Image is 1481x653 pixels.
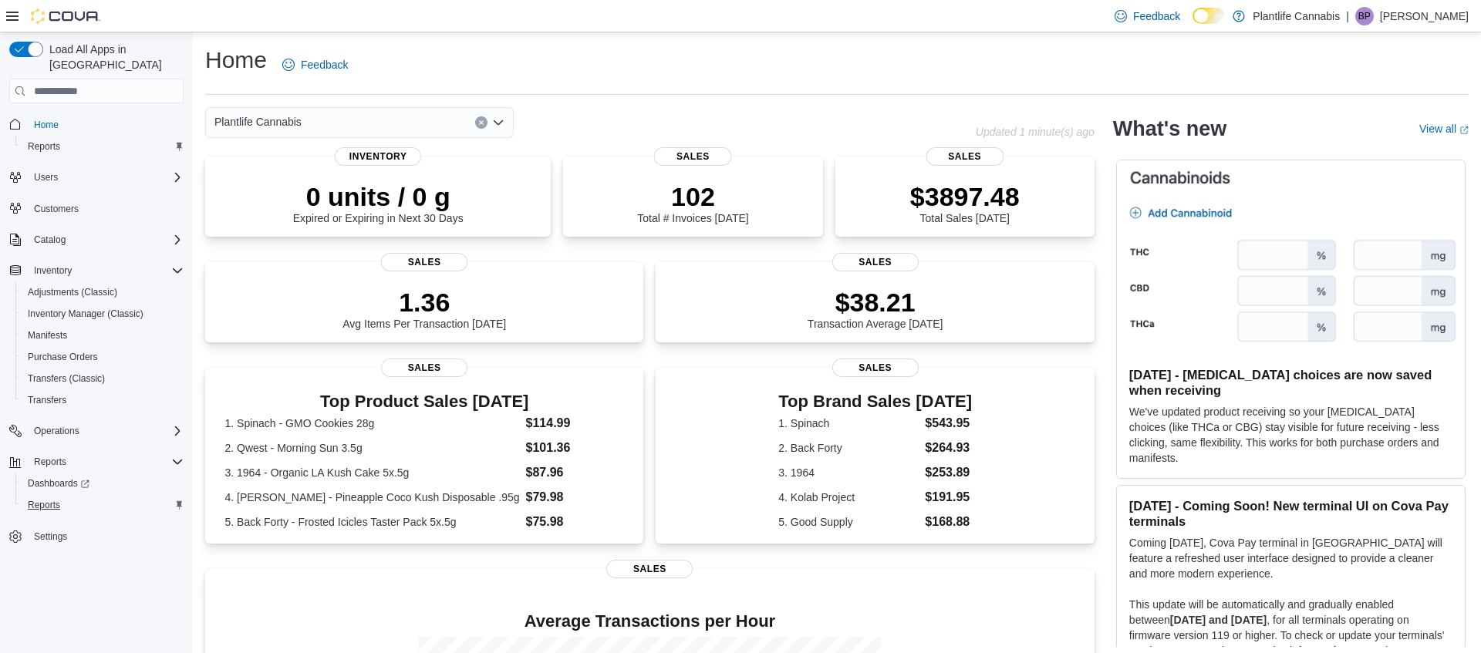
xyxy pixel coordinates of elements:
span: Sales [381,358,467,377]
span: Dashboards [28,477,89,490]
p: 1.36 [342,287,506,318]
span: Catalog [34,234,66,246]
span: Inventory [34,264,72,277]
div: Transaction Average [DATE] [808,287,943,330]
a: Reports [22,496,66,514]
span: Operations [34,425,79,437]
p: Updated 1 minute(s) ago [976,126,1095,138]
p: $38.21 [808,287,943,318]
h3: Top Product Sales [DATE] [224,392,623,411]
dd: $87.96 [526,463,624,482]
button: Customers [3,197,190,220]
button: Catalog [28,231,72,249]
span: Sales [654,147,732,166]
button: Home [3,113,190,135]
p: Coming [DATE], Cova Pay terminal in [GEOGRAPHIC_DATA] will feature a refreshed user interface des... [1129,535,1452,581]
span: Catalog [28,231,184,249]
span: Transfers (Classic) [22,369,184,388]
dt: 3. 1964 - Organic LA Kush Cake 5x.5g [224,465,519,480]
h3: [DATE] - Coming Soon! New terminal UI on Cova Pay terminals [1129,498,1452,529]
div: Total Sales [DATE] [910,181,1020,224]
dt: 3. 1964 [778,465,919,480]
a: Adjustments (Classic) [22,283,123,301]
span: Reports [28,140,60,153]
button: Users [28,168,64,187]
span: Manifests [22,326,184,345]
button: Reports [3,451,190,473]
button: Open list of options [492,116,504,129]
dt: 5. Back Forty - Frosted Icicles Taster Pack 5x.5g [224,514,519,530]
input: Dark Mode [1193,8,1225,24]
a: Transfers [22,391,73,409]
span: Home [28,114,184,133]
p: [PERSON_NAME] [1380,7,1469,25]
button: Settings [3,525,190,547]
span: Transfers [22,391,184,409]
dd: $543.95 [925,414,972,433]
p: We've updated product receiving so your [MEDICAL_DATA] choices (like THCa or CBG) stay visible fo... [1129,404,1452,466]
span: Inventory Manager (Classic) [28,308,143,320]
span: Home [34,119,59,131]
span: Manifests [28,329,67,342]
div: Avg Items Per Transaction [DATE] [342,287,506,330]
span: Transfers [28,394,66,406]
h2: What's new [1113,116,1226,141]
button: Users [3,167,190,188]
span: Reports [28,453,184,471]
h3: Top Brand Sales [DATE] [778,392,972,411]
div: Brendan Price [1355,7,1374,25]
button: Clear input [475,116,487,129]
a: Customers [28,200,85,218]
h4: Average Transactions per Hour [218,612,1082,631]
a: Reports [22,137,66,156]
p: $3897.48 [910,181,1020,212]
a: Home [28,116,65,134]
dd: $79.98 [526,488,624,507]
button: Inventory [28,261,78,280]
button: Transfers (Classic) [15,368,190,389]
a: Transfers (Classic) [22,369,111,388]
svg: External link [1459,126,1469,135]
span: Reports [34,456,66,468]
dt: 5. Good Supply [778,514,919,530]
p: Plantlife Cannabis [1253,7,1340,25]
span: Transfers (Classic) [28,372,105,385]
span: Reports [28,499,60,511]
button: Operations [28,422,86,440]
div: Expired or Expiring in Next 30 Days [293,181,464,224]
button: Operations [3,420,190,442]
h3: [DATE] - [MEDICAL_DATA] choices are now saved when receiving [1129,367,1452,398]
p: | [1346,7,1349,25]
dt: 1. Spinach - GMO Cookies 28g [224,416,519,431]
span: BP [1358,7,1371,25]
span: Customers [28,199,184,218]
button: Reports [15,136,190,157]
a: View allExternal link [1419,123,1469,135]
span: Customers [34,203,79,215]
dt: 2. Qwest - Morning Sun 3.5g [224,440,519,456]
span: Sales [381,253,467,271]
button: Reports [15,494,190,516]
p: 102 [637,181,748,212]
dt: 4. [PERSON_NAME] - Pineapple Coco Kush Disposable .95g [224,490,519,505]
span: Sales [832,358,919,377]
div: Total # Invoices [DATE] [637,181,748,224]
button: Reports [28,453,73,471]
span: Sales [832,253,919,271]
dd: $191.95 [925,488,972,507]
a: Dashboards [15,473,190,494]
span: Dashboards [22,474,184,493]
nav: Complex example [9,106,184,587]
img: Cova [31,8,100,24]
button: Purchase Orders [15,346,190,368]
dt: 2. Back Forty [778,440,919,456]
span: Sales [606,560,693,578]
button: Inventory [3,260,190,281]
h1: Home [205,45,267,76]
a: Settings [28,527,73,546]
span: Users [28,168,184,187]
span: Reports [22,496,184,514]
button: Transfers [15,389,190,411]
dd: $114.99 [526,414,624,433]
a: Dashboards [22,474,96,493]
